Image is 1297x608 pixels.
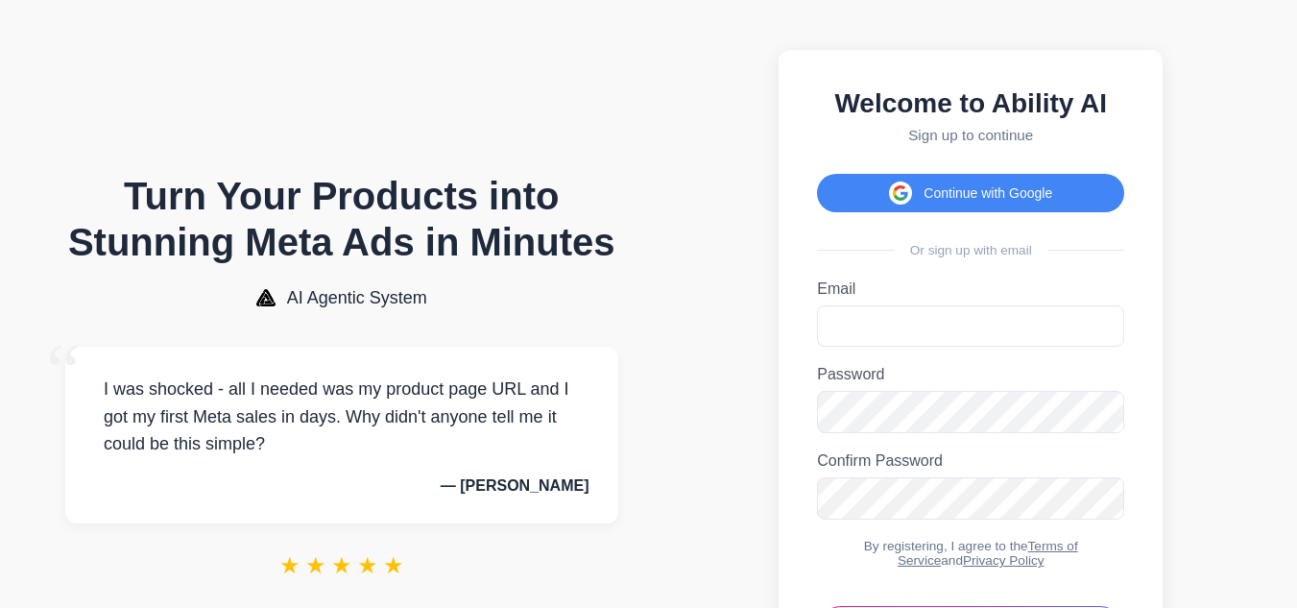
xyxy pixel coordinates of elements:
[94,477,589,495] p: — [PERSON_NAME]
[817,127,1124,143] p: Sign up to continue
[279,552,300,579] span: ★
[817,280,1124,298] label: Email
[898,539,1078,568] a: Terms of Service
[94,376,589,458] p: I was shocked - all I needed was my product page URL and I got my first Meta sales in days. Why d...
[383,552,404,579] span: ★
[817,174,1124,212] button: Continue with Google
[357,552,378,579] span: ★
[287,288,427,308] span: AI Agentic System
[817,539,1124,568] div: By registering, I agree to the and
[256,289,276,306] img: AI Agentic System Logo
[331,552,352,579] span: ★
[817,243,1124,257] div: Or sign up with email
[963,553,1045,568] a: Privacy Policy
[46,328,81,415] span: “
[65,173,618,265] h1: Turn Your Products into Stunning Meta Ads in Minutes
[817,452,1124,470] label: Confirm Password
[305,552,326,579] span: ★
[817,366,1124,383] label: Password
[817,88,1124,119] h2: Welcome to Ability AI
